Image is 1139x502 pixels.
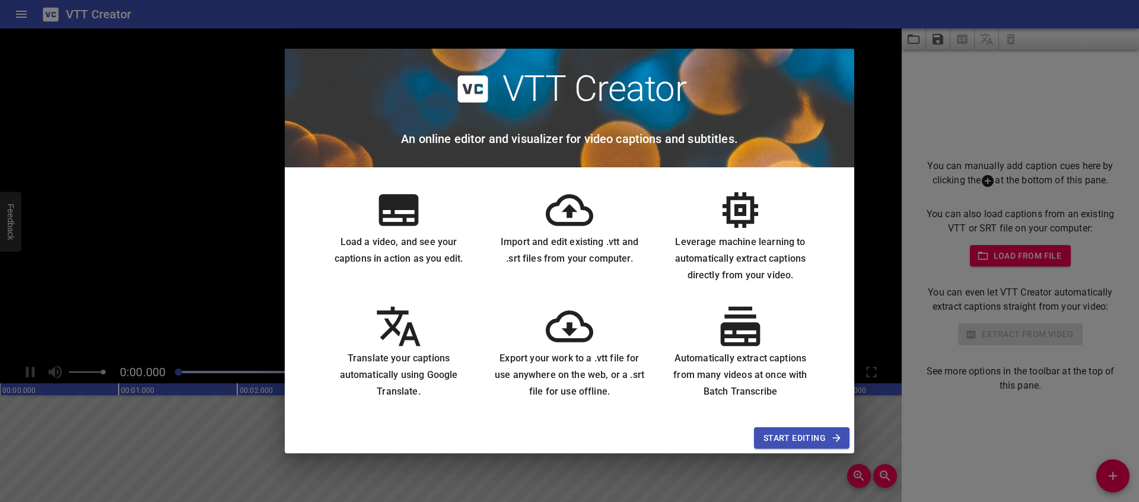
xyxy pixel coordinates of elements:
[664,350,816,400] h6: Automatically extract captions from many videos at once with Batch Transcribe
[323,234,475,267] h6: Load a video, and see your captions in action as you edit.
[763,431,840,446] span: Start Editing
[754,427,850,449] button: Start Editing
[664,234,816,284] h6: Leverage machine learning to automatically extract captions directly from your video.
[323,350,475,400] h6: Translate your captions automatically using Google Translate.
[502,68,687,110] h2: VTT Creator
[401,129,738,148] h6: An online editor and visualizer for video captions and subtitles.
[494,234,645,267] h6: Import and edit existing .vtt and .srt files from your computer.
[494,350,645,400] h6: Export your work to a .vtt file for use anywhere on the web, or a .srt file for use offline.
